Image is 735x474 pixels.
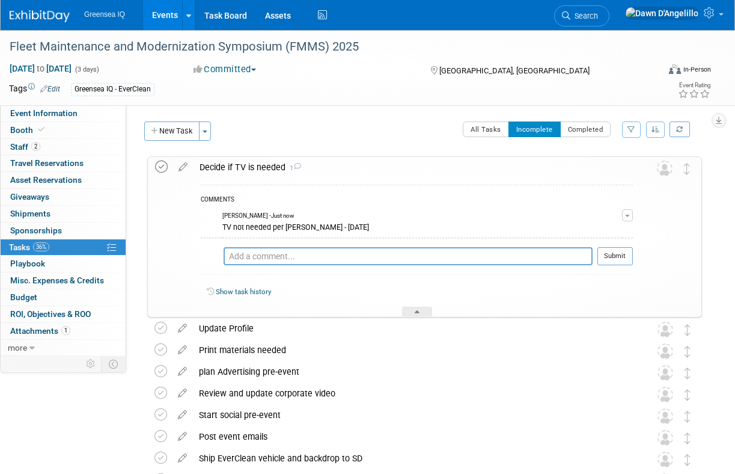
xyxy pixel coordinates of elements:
[10,275,104,285] span: Misc. Expenses & Credits
[508,122,561,137] button: Incomplete
[8,343,27,352] span: more
[1,105,126,122] a: Event Information
[193,318,633,339] div: Update Profile
[657,322,673,337] img: Unassigned
[1,340,126,356] a: more
[463,122,509,137] button: All Tasks
[1,172,126,188] a: Asset Reservations
[216,288,271,296] a: Show task history
[684,163,690,174] i: Move task
[657,365,673,381] img: Unassigned
[74,66,99,73] span: (3 days)
[84,10,125,19] span: Greensea IQ
[657,430,673,446] img: Unassigned
[554,5,609,26] a: Search
[1,206,126,222] a: Shipments
[1,256,126,272] a: Playbook
[222,221,622,232] div: TV not needed per [PERSON_NAME] - [DATE]
[61,326,70,335] span: 1
[10,10,70,22] img: ExhibitDay
[657,387,673,402] img: Unassigned
[172,323,193,334] a: edit
[683,65,711,74] div: In-Person
[172,388,193,399] a: edit
[189,63,261,76] button: Committed
[1,272,126,289] a: Misc. Expenses & Credits
[35,64,46,73] span: to
[5,36,651,58] div: Fleet Maintenance and Modernization Symposium (FMMS) 2025
[172,453,193,464] a: edit
[9,242,49,252] span: Tasks
[609,63,711,81] div: Event Format
[439,66,590,75] span: [GEOGRAPHIC_DATA], [GEOGRAPHIC_DATA]
[1,306,126,322] a: ROI, Objectives & ROO
[1,155,126,171] a: Travel Reservations
[81,356,102,372] td: Personalize Event Tab Strip
[38,126,44,133] i: Booth reservation complete
[33,242,49,251] span: 36%
[10,192,49,202] span: Giveaways
[1,223,126,239] a: Sponsorships
[669,64,681,74] img: Format-Inperson.png
[560,122,611,137] button: Completed
[10,259,45,268] span: Playbook
[10,326,70,336] span: Attachments
[144,122,200,141] button: New Task
[193,426,633,447] div: Post event emails
[10,309,91,319] span: ROI, Objectives & ROO
[1,239,126,256] a: Tasks36%
[685,432,691,444] i: Move task
[685,454,691,466] i: Move task
[597,247,633,265] button: Submit
[10,158,84,168] span: Travel Reservations
[1,323,126,339] a: Attachments1
[193,340,633,360] div: Print materials needed
[193,405,633,425] div: Start social pre-event
[1,139,126,155] a: Staff2
[570,11,598,20] span: Search
[657,408,673,424] img: Unassigned
[10,142,40,152] span: Staff
[172,410,193,420] a: edit
[657,343,673,359] img: Unassigned
[685,324,691,336] i: Move task
[10,209,50,218] span: Shipments
[625,7,699,20] img: Dawn D'Angelillo
[31,142,40,151] span: 2
[1,122,126,138] a: Booth
[201,194,633,207] div: COMMENTS
[193,362,633,382] div: plan Advertising pre-event
[194,157,633,177] div: Decide if TV is needed
[685,411,691,422] i: Move task
[9,82,60,96] td: Tags
[172,345,193,355] a: edit
[678,82,710,88] div: Event Rating
[10,108,78,118] span: Event Information
[1,289,126,306] a: Budget
[669,122,690,137] a: Refresh
[193,383,633,404] div: Review and update corporate video
[685,389,691,401] i: Move task
[685,368,691,379] i: Move task
[201,212,216,227] img: Dawn D'Angelillo
[102,356,126,372] td: Toggle Event Tabs
[657,161,672,176] img: Unassigned
[9,63,72,74] span: [DATE] [DATE]
[10,292,37,302] span: Budget
[193,448,633,469] div: Ship EverClean vehicle and backdrop to SD
[657,452,673,467] img: Unassigned
[1,189,126,205] a: Giveaways
[10,226,62,235] span: Sponsorships
[172,162,194,173] a: edit
[172,366,193,377] a: edit
[71,83,154,96] div: Greensea IQ - EverClean
[201,248,218,265] img: Dawn D'Angelillo
[10,125,47,135] span: Booth
[285,164,301,172] span: 1
[40,85,60,93] a: Edit
[172,431,193,442] a: edit
[10,175,82,185] span: Asset Reservations
[222,212,294,220] span: [PERSON_NAME] - Just now
[685,346,691,357] i: Move task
